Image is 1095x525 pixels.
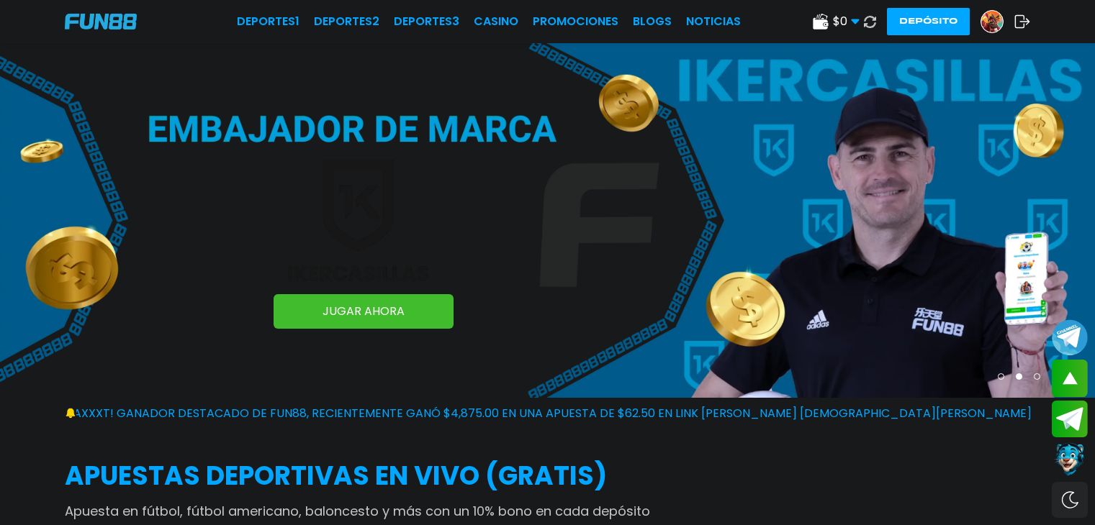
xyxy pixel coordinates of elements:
button: Contact customer service [1052,441,1088,478]
button: Join telegram channel [1052,319,1088,356]
button: scroll up [1052,360,1088,397]
a: CASINO [474,13,518,30]
a: JUGAR AHORA [274,294,454,329]
span: $ 0 [833,13,860,30]
button: Depósito [887,8,970,35]
div: Switch theme [1052,482,1088,518]
a: Avatar [981,10,1014,33]
a: NOTICIAS [686,13,741,30]
button: Join telegram [1052,401,1088,438]
p: Apuesta en fútbol, fútbol americano, baloncesto y más con un 10% bono en cada depósito [65,501,1030,521]
img: Avatar [981,11,1003,32]
a: Promociones [533,13,618,30]
a: BLOGS [633,13,672,30]
a: Deportes3 [394,13,459,30]
img: Company Logo [65,14,137,29]
h2: APUESTAS DEPORTIVAS EN VIVO (gratis) [65,457,1030,496]
a: Deportes2 [314,13,379,30]
a: Deportes1 [237,13,299,30]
